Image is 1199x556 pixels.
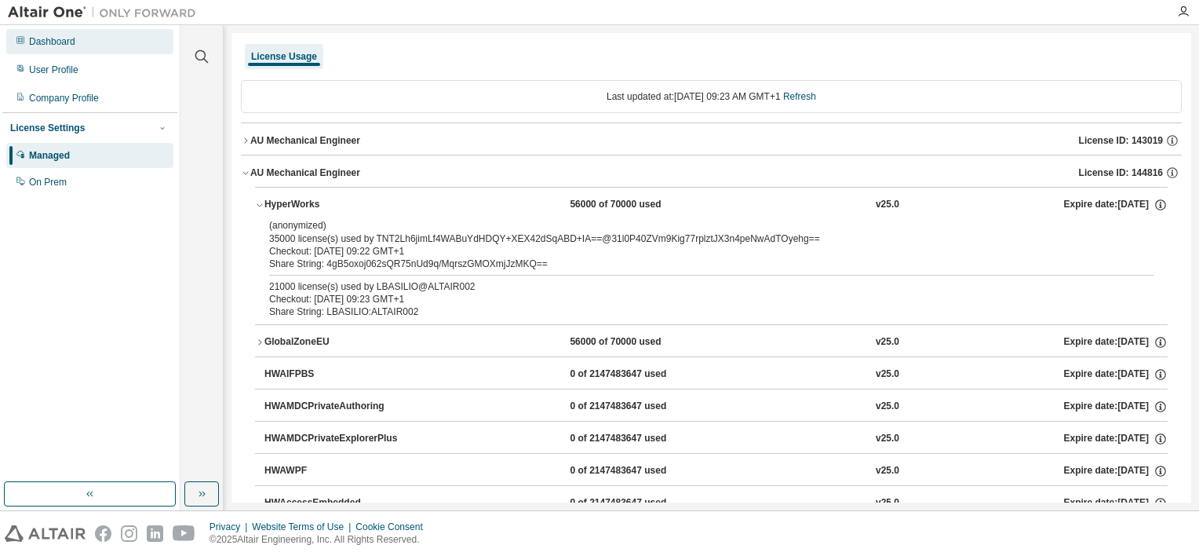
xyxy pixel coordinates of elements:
[264,422,1168,456] button: HWAMDCPrivateExplorerPlus0 of 2147483647 usedv25.0Expire date:[DATE]
[264,486,1168,521] button: HWAccessEmbedded0 of 2147483647 usedv25.0Expire date:[DATE]
[255,188,1168,222] button: HyperWorks56000 of 70000 usedv25.0Expire date:[DATE]
[1063,432,1167,446] div: Expire date: [DATE]
[10,122,85,134] div: License Settings
[269,280,1116,293] div: 21000 license(s) used by LBASILIO@ALTAIR002
[264,454,1168,488] button: HWAWPF0 of 2147483647 usedv25.0Expire date:[DATE]
[876,198,899,212] div: v25.0
[29,149,70,162] div: Managed
[121,525,137,542] img: instagram.svg
[876,335,899,349] div: v25.0
[570,335,711,349] div: 56000 of 70000 used
[264,198,406,212] div: HyperWorks
[29,176,67,188] div: On Prem
[210,533,432,547] p: © 2025 Altair Engineering, Inc. All Rights Reserved.
[1063,496,1167,510] div: Expire date: [DATE]
[1063,400,1167,414] div: Expire date: [DATE]
[570,464,711,478] div: 0 of 2147483647 used
[147,525,163,542] img: linkedin.svg
[570,496,711,510] div: 0 of 2147483647 used
[876,400,899,414] div: v25.0
[570,368,711,382] div: 0 of 2147483647 used
[5,525,86,542] img: altair_logo.svg
[264,335,406,349] div: GlobalZoneEU
[876,368,899,382] div: v25.0
[264,464,406,478] div: HWAWPF
[1079,134,1163,147] span: License ID: 143019
[355,521,432,533] div: Cookie Consent
[876,464,899,478] div: v25.0
[269,245,1116,258] div: Checkout: [DATE] 09:22 GMT+1
[1063,368,1167,382] div: Expire date: [DATE]
[1064,198,1168,212] div: Expire date: [DATE]
[570,198,711,212] div: 56000 of 70000 used
[251,50,317,63] div: License Usage
[8,5,204,20] img: Altair One
[264,432,406,446] div: HWAMDCPrivateExplorerPlus
[876,496,899,510] div: v25.0
[255,325,1168,360] button: GlobalZoneEU56000 of 70000 usedv25.0Expire date:[DATE]
[1064,335,1168,349] div: Expire date: [DATE]
[269,293,1116,305] div: Checkout: [DATE] 09:23 GMT+1
[29,35,75,48] div: Dashboard
[264,390,1168,424] button: HWAMDCPrivateAuthoring0 of 2147483647 usedv25.0Expire date:[DATE]
[570,432,711,446] div: 0 of 2147483647 used
[783,91,816,102] a: Refresh
[250,134,360,147] div: AU Mechanical Engineer
[241,155,1182,190] button: AU Mechanical EngineerLicense ID: 144816
[264,368,406,382] div: HWAIFPBS
[252,521,355,533] div: Website Terms of Use
[269,305,1116,318] div: Share String: LBASILIO:ALTAIR002
[269,258,1116,270] div: Share String: 4gB5oxoj062sQR75nUd9q/MqrszGMOXmjJzMKQ==
[173,525,195,542] img: youtube.svg
[1063,464,1167,478] div: Expire date: [DATE]
[269,219,1116,232] p: (anonymized)
[250,166,360,179] div: AU Mechanical Engineer
[876,432,899,446] div: v25.0
[241,123,1182,158] button: AU Mechanical EngineerLicense ID: 143019
[269,219,1116,245] div: 35000 license(s) used by TNT2Lh6jimLf4WABuYdHDQY+XEX42dSqABD+IA==@31l0P40ZVm9Kig77rplztJX3n4peNwA...
[29,92,99,104] div: Company Profile
[264,496,406,510] div: HWAccessEmbedded
[264,357,1168,392] button: HWAIFPBS0 of 2147483647 usedv25.0Expire date:[DATE]
[1079,166,1163,179] span: License ID: 144816
[210,521,252,533] div: Privacy
[241,80,1182,113] div: Last updated at: [DATE] 09:23 AM GMT+1
[264,400,406,414] div: HWAMDCPrivateAuthoring
[570,400,711,414] div: 0 of 2147483647 used
[29,64,78,76] div: User Profile
[95,525,111,542] img: facebook.svg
